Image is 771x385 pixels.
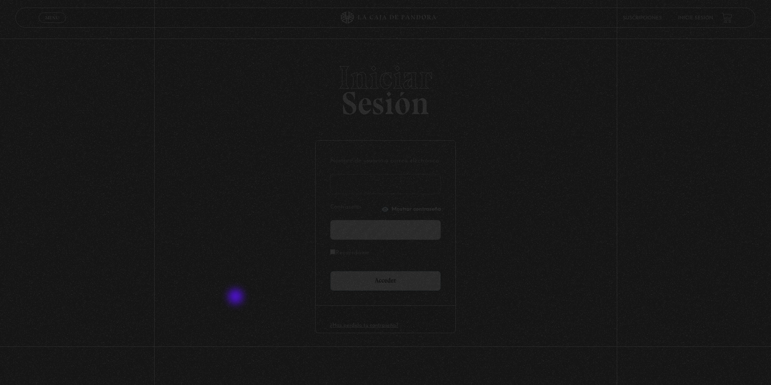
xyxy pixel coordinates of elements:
[392,207,441,212] span: Mostrar contraseña
[381,205,441,213] button: Mostrar contraseña
[330,247,369,260] label: Recuérdame
[330,155,441,168] label: Nombre de usuario o correo electrónico
[330,201,379,214] label: Contraseña
[330,323,398,328] a: ¿Has perdido tu contraseña?
[46,15,59,20] span: Menu
[330,249,335,254] input: Recuérdame
[15,61,755,113] h2: Sesión
[623,16,662,20] a: Suscripciones
[722,12,732,23] a: View your shopping cart
[678,16,714,20] a: Inicie sesión
[15,61,755,94] span: Iniciar
[330,271,441,291] input: Acceder
[43,22,62,28] span: Cerrar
